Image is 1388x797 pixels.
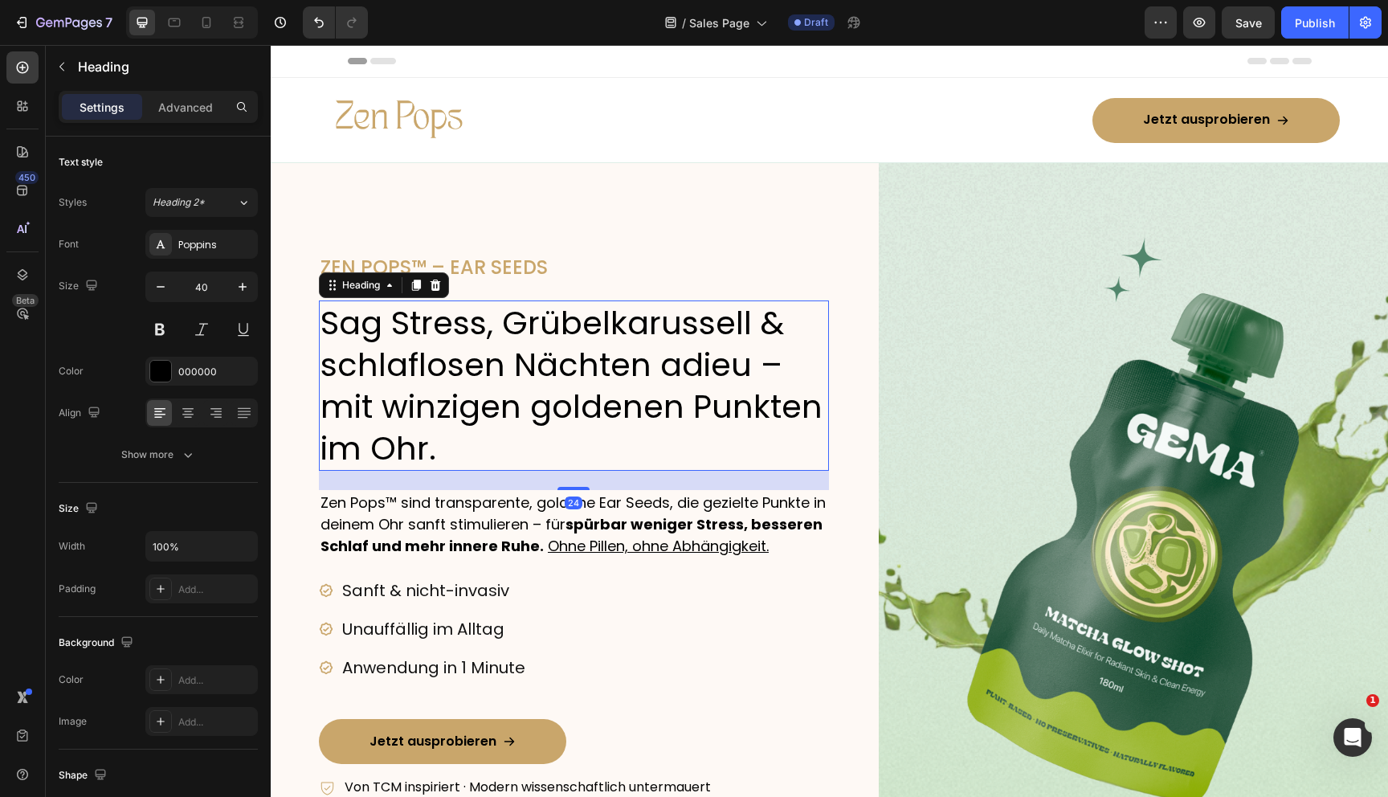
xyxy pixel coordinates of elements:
[178,238,254,252] div: Poppins
[294,452,312,464] div: 24
[59,403,104,424] div: Align
[59,539,85,554] div: Width
[48,674,296,719] a: Jetzt ausprobieren
[1281,6,1349,39] button: Publish
[59,237,79,251] div: Font
[59,498,101,520] div: Size
[59,765,110,787] div: Shape
[271,45,1388,797] iframe: Design area
[1295,14,1335,31] div: Publish
[303,6,368,39] div: Undo/Redo
[277,491,498,511] u: Ohne Pillen, ohne Abhängigkeit.
[145,188,258,217] button: Heading 2*
[105,13,112,32] p: 7
[153,195,205,210] span: Heading 2*
[59,440,258,469] button: Show more
[682,14,686,31] span: /
[50,469,552,511] strong: spürbar weniger Stress, besseren Schlaf und mehr innere Ruhe.
[1222,6,1275,39] button: Save
[872,67,999,84] p: Jetzt ausprobieren
[68,233,112,247] div: Heading
[59,582,96,596] div: Padding
[59,195,87,210] div: Styles
[1333,718,1372,757] iframe: Intercom live chat
[12,294,39,307] div: Beta
[78,57,251,76] p: Heading
[59,672,84,687] div: Color
[1366,694,1379,707] span: 1
[71,612,255,633] p: Anwendung in 1 Minute
[99,689,226,705] p: Jetzt ausprobieren
[59,714,87,729] div: Image
[121,447,196,463] div: Show more
[178,673,254,688] div: Add...
[59,276,101,297] div: Size
[689,14,749,31] span: Sales Page
[59,632,137,654] div: Background
[71,574,255,595] p: Unauffällig im Alltag
[48,208,558,236] h2: ZEN POPS™ – EAR SEEDS
[48,255,558,426] h2: Sag Stress, Grübelkarussell & schlaflosen Nächten adieu – mit winzigen goldenen Punkten im Ohr.
[1235,16,1262,30] span: Save
[50,447,557,512] p: Zen Pops™ sind transparente, goldene Ear Seeds, die gezielte Punkte in deinem Ohr sanft stimulier...
[804,15,828,30] span: Draft
[822,53,1069,98] a: Jetzt ausprobieren
[178,582,254,597] div: Add...
[6,6,120,39] button: 7
[178,715,254,730] div: Add...
[59,155,103,170] div: Text style
[15,171,39,184] div: 450
[178,365,254,379] div: 000000
[59,364,84,378] div: Color
[80,99,125,116] p: Settings
[74,734,440,751] p: Von TCM inspiriert · Modern wissenschaftlich untermauert
[146,532,257,561] input: Auto
[71,535,255,556] p: Sanft & nicht-invasiv
[158,99,213,116] p: Advanced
